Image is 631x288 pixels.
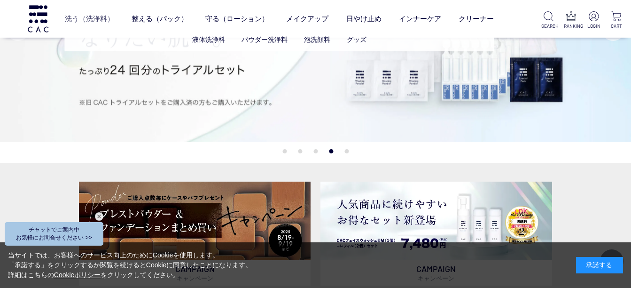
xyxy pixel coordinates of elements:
[26,5,50,32] img: logo
[347,36,366,43] a: グッズ
[346,6,382,31] a: 日やけ止め
[586,11,601,30] a: LOGIN
[282,149,287,153] button: 1 of 5
[329,149,333,153] button: 4 of 5
[541,11,556,30] a: SEARCH
[344,149,349,153] button: 5 of 5
[320,182,553,260] img: フェイスウォッシュ＋レフィル2個セット
[320,182,553,286] a: フェイスウォッシュ＋レフィル2個セット フェイスウォッシュ＋レフィル2個セット CAMPAIGNキャンペーン
[65,6,114,31] a: 洗う（洗浄料）
[609,11,623,30] a: CART
[54,271,101,279] a: Cookieポリシー
[399,6,441,31] a: インナーケア
[304,36,330,43] a: 泡洗顔料
[564,11,578,30] a: RANKING
[132,6,188,31] a: 整える（パック）
[576,257,623,273] div: 承諾する
[286,6,328,31] a: メイクアップ
[79,182,311,286] a: ベースメイクキャンペーン ベースメイクキャンペーン CAMPAIGNキャンペーン
[205,6,269,31] a: 守る（ローション）
[564,23,578,30] p: RANKING
[586,23,601,30] p: LOGIN
[541,23,556,30] p: SEARCH
[313,149,318,153] button: 3 of 5
[298,149,302,153] button: 2 of 5
[192,36,225,43] a: 液体洗浄料
[79,182,311,260] img: ベースメイクキャンペーン
[241,36,288,43] a: パウダー洗浄料
[609,23,623,30] p: CART
[8,250,252,280] div: 当サイトでは、お客様へのサービス向上のためにCookieを使用します。 「承諾する」をクリックするか閲覧を続けるとCookieに同意したことになります。 詳細はこちらの をクリックしてください。
[459,6,494,31] a: クリーナー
